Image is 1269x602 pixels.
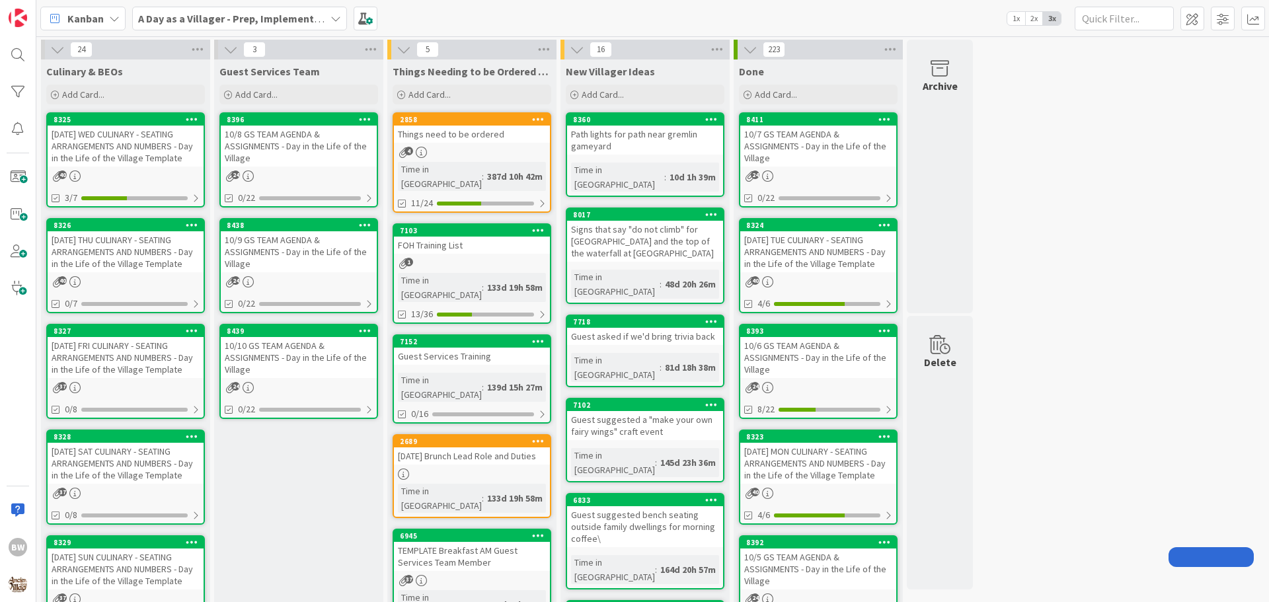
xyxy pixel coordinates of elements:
img: avatar [9,575,27,593]
div: 8360 [567,114,723,126]
div: 8324[DATE] TUE CULINARY - SEATING ARRANGEMENTS AND NUMBERS - Day in the Life of the Village Template [740,219,896,272]
span: 8/22 [757,402,775,416]
span: 16 [590,42,612,57]
span: 37 [58,488,67,496]
div: Time in [GEOGRAPHIC_DATA] [571,163,664,192]
div: 2689 [400,437,550,446]
img: Visit kanbanzone.com [9,9,27,27]
div: 8326[DATE] THU CULINARY - SEATING ARRANGEMENTS AND NUMBERS - Day in the Life of the Village Template [48,219,204,272]
div: 164d 20h 57m [657,562,719,577]
div: Guest asked if we'd bring trivia back [567,328,723,345]
div: 10d 1h 39m [666,170,719,184]
div: Time in [GEOGRAPHIC_DATA] [398,373,482,402]
span: 24 [231,276,240,285]
span: : [482,380,484,395]
div: 7102Guest suggested a "make your own fairy wings" craft event [567,399,723,440]
div: 8438 [227,221,377,230]
span: New Villager Ideas [566,65,655,78]
span: : [664,170,666,184]
div: Guest Services Training [394,348,550,365]
div: 8411 [746,115,896,124]
div: 48d 20h 26m [662,277,719,291]
span: Done [739,65,764,78]
div: Time in [GEOGRAPHIC_DATA] [571,448,655,477]
span: 0/8 [65,508,77,522]
div: 8393 [746,326,896,336]
span: : [660,277,662,291]
span: : [655,455,657,470]
div: 7718Guest asked if we'd bring trivia back [567,316,723,345]
div: 7718 [567,316,723,328]
div: 2858 [400,115,550,124]
span: 5 [416,42,439,57]
div: Archive [923,78,958,94]
div: [DATE] WED CULINARY - SEATING ARRANGEMENTS AND NUMBERS - Day in the Life of the Village Template [48,126,204,167]
span: : [482,169,484,184]
div: 10/6 GS TEAM AGENDA & ASSIGNMENTS - Day in the Life of the Village [740,337,896,378]
span: 223 [763,42,785,57]
div: FOH Training List [394,237,550,254]
div: 81d 18h 38m [662,360,719,375]
div: 8323 [740,431,896,443]
div: 8360 [573,115,723,124]
div: 6945 [400,531,550,541]
div: 8396 [221,114,377,126]
div: 8017 [573,210,723,219]
div: 843810/9 GS TEAM AGENDA & ASSIGNMENTS - Day in the Life of the Village [221,219,377,272]
span: 0/22 [238,297,255,311]
div: 10/7 GS TEAM AGENDA & ASSIGNMENTS - Day in the Life of the Village [740,126,896,167]
div: Things need to be ordered [394,126,550,143]
div: 133d 19h 58m [484,491,546,506]
div: 6945TEMPLATE Breakfast AM Guest Services Team Member [394,530,550,571]
div: 6833 [567,494,723,506]
span: : [482,491,484,506]
div: 8328[DATE] SAT CULINARY - SEATING ARRANGEMENTS AND NUMBERS - Day in the Life of the Village Template [48,431,204,484]
div: 8396 [227,115,377,124]
div: 8324 [746,221,896,230]
div: 8327 [54,326,204,336]
div: 8326 [54,221,204,230]
span: 40 [58,170,67,179]
div: Delete [924,354,956,370]
div: 7102 [573,400,723,410]
span: Things Needing to be Ordered - PUT IN CARD, Don't make new card [393,65,551,78]
div: 8017Signs that say "do not climb" for [GEOGRAPHIC_DATA] and the top of the waterfall at [GEOGRAPH... [567,209,723,262]
span: 0/8 [65,402,77,416]
div: 8392 [746,538,896,547]
div: 7103 [400,226,550,235]
div: 8325 [48,114,204,126]
div: 6945 [394,530,550,542]
span: Add Card... [408,89,451,100]
div: 839210/5 GS TEAM AGENDA & ASSIGNMENTS - Day in the Life of the Village [740,537,896,589]
div: 843910/10 GS TEAM AGENDA & ASSIGNMENTS - Day in the Life of the Village [221,325,377,378]
div: 8326 [48,219,204,231]
span: 24 [231,382,240,391]
div: Guest suggested bench seating outside family dwellings for morning coffee\ [567,506,723,547]
div: [DATE] SUN CULINARY - SEATING ARRANGEMENTS AND NUMBERS - Day in the Life of the Village Template [48,548,204,589]
span: : [482,280,484,295]
span: 40 [751,488,759,496]
span: 40 [58,276,67,285]
span: 1 [404,258,413,266]
div: 8323[DATE] MON CULINARY - SEATING ARRANGEMENTS AND NUMBERS - Day in the Life of the Village Template [740,431,896,484]
span: : [660,360,662,375]
div: 10/5 GS TEAM AGENDA & ASSIGNMENTS - Day in the Life of the Village [740,548,896,589]
span: 2x [1025,12,1043,25]
span: 3 [243,42,266,57]
div: [DATE] Brunch Lead Role and Duties [394,447,550,465]
div: 8360Path lights for path near gremlin gameyard [567,114,723,155]
span: 3/7 [65,191,77,205]
div: Signs that say "do not climb" for [GEOGRAPHIC_DATA] and the top of the waterfall at [GEOGRAPHIC_D... [567,221,723,262]
div: Time in [GEOGRAPHIC_DATA] [398,484,482,513]
span: 3x [1043,12,1061,25]
div: 10/10 GS TEAM AGENDA & ASSIGNMENTS - Day in the Life of the Village [221,337,377,378]
div: 8393 [740,325,896,337]
input: Quick Filter... [1075,7,1174,30]
span: 24 [751,382,759,391]
div: 7103FOH Training List [394,225,550,254]
span: Add Card... [62,89,104,100]
div: 7103 [394,225,550,237]
div: 8439 [221,325,377,337]
div: Time in [GEOGRAPHIC_DATA] [398,273,482,302]
div: 8323 [746,432,896,441]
